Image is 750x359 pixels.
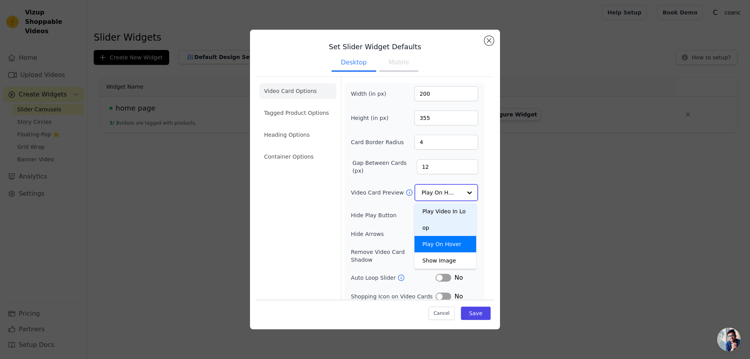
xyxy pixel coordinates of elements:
[351,90,393,98] label: Width (in px)
[352,159,417,175] label: Gap Between Cards (px)
[379,55,418,72] button: Mobile
[454,292,463,301] span: No
[332,55,376,72] button: Desktop
[414,203,476,236] div: Play Video In Loop
[351,248,428,264] label: Remove Video Card Shadow
[351,230,436,238] label: Hide Arrows
[454,273,463,282] span: No
[259,83,336,99] li: Video Card Options
[351,293,436,300] label: Shopping Icon on Video Cards
[351,138,404,146] label: Card Border Radius
[429,307,455,320] button: Cancel
[351,189,405,196] label: Video Card Preview
[461,307,491,320] button: Save
[351,211,436,219] label: Hide Play Button
[351,114,393,122] label: Height (in px)
[259,105,336,121] li: Tagged Product Options
[484,36,494,45] button: Close modal
[414,236,476,252] div: Play On Hover
[256,42,494,52] h3: Set Slider Widget Defaults
[259,149,336,164] li: Container Options
[717,328,741,351] div: Open chat
[351,274,397,282] label: Auto Loop Slider
[259,127,336,143] li: Heading Options
[414,252,476,269] div: Show Image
